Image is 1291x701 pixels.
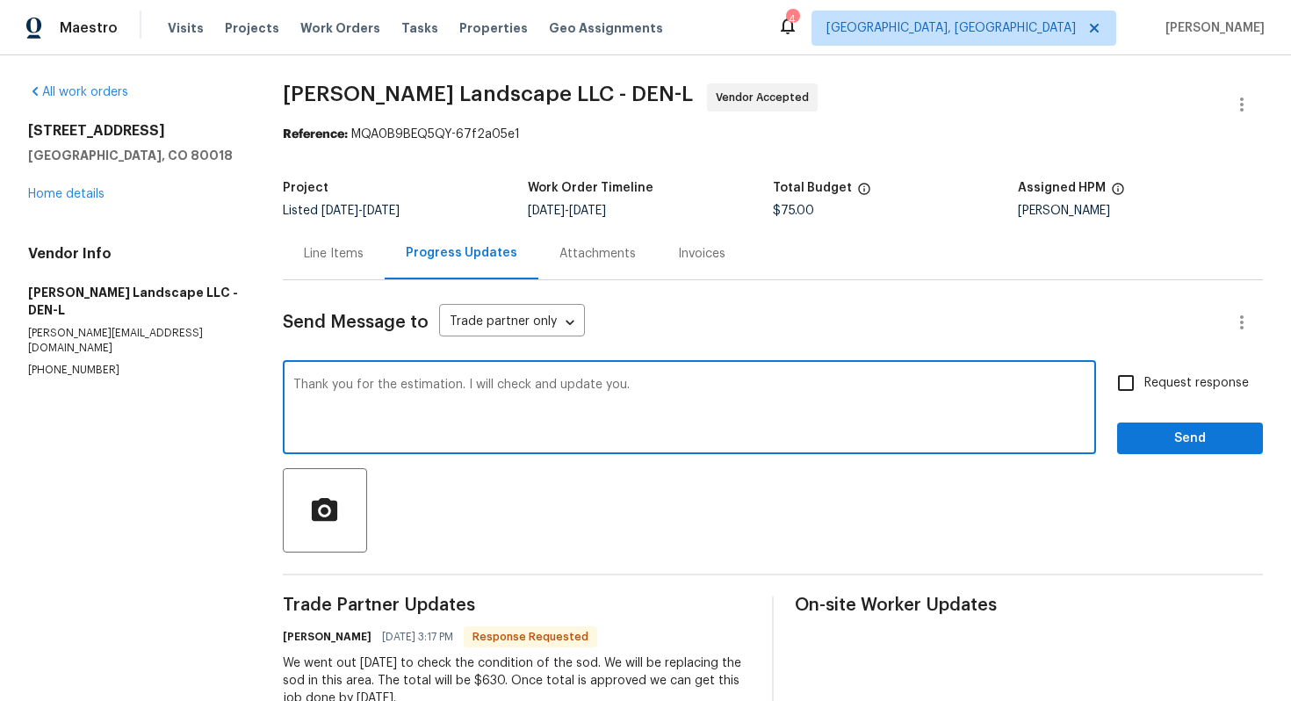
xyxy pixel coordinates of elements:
[795,596,1263,614] span: On-site Worker Updates
[857,182,871,205] span: The total cost of line items that have been proposed by Opendoor. This sum includes line items th...
[1111,182,1125,205] span: The hpm assigned to this work order.
[406,244,517,262] div: Progress Updates
[1018,182,1106,194] h5: Assigned HPM
[283,596,751,614] span: Trade Partner Updates
[321,205,400,217] span: -
[439,308,585,337] div: Trade partner only
[283,182,328,194] h5: Project
[28,147,241,164] h5: [GEOGRAPHIC_DATA], CO 80018
[786,11,798,28] div: 4
[401,22,438,34] span: Tasks
[28,284,241,319] h5: [PERSON_NAME] Landscape LLC - DEN-L
[168,19,204,37] span: Visits
[283,83,693,105] span: [PERSON_NAME] Landscape LLC - DEN-L
[283,128,348,141] b: Reference:
[363,205,400,217] span: [DATE]
[1018,205,1263,217] div: [PERSON_NAME]
[559,245,636,263] div: Attachments
[773,205,814,217] span: $75.00
[304,245,364,263] div: Line Items
[459,19,528,37] span: Properties
[300,19,380,37] span: Work Orders
[1117,423,1263,455] button: Send
[60,19,118,37] span: Maestro
[28,122,241,140] h2: [STREET_ADDRESS]
[321,205,358,217] span: [DATE]
[528,182,653,194] h5: Work Order Timeline
[1144,374,1249,393] span: Request response
[716,89,816,106] span: Vendor Accepted
[28,86,128,98] a: All work orders
[1158,19,1265,37] span: [PERSON_NAME]
[28,188,105,200] a: Home details
[678,245,725,263] div: Invoices
[283,205,400,217] span: Listed
[773,182,852,194] h5: Total Budget
[28,363,241,378] p: [PHONE_NUMBER]
[283,314,429,331] span: Send Message to
[283,628,371,646] h6: [PERSON_NAME]
[465,628,595,646] span: Response Requested
[569,205,606,217] span: [DATE]
[382,628,453,646] span: [DATE] 3:17 PM
[826,19,1076,37] span: [GEOGRAPHIC_DATA], [GEOGRAPHIC_DATA]
[528,205,565,217] span: [DATE]
[293,379,1085,440] textarea: Thank you for the estimation. I will check and update you.
[283,126,1263,143] div: MQA0B9BEQ5QY-67f2a05e1
[28,245,241,263] h4: Vendor Info
[549,19,663,37] span: Geo Assignments
[28,326,241,356] p: [PERSON_NAME][EMAIL_ADDRESS][DOMAIN_NAME]
[528,205,606,217] span: -
[1131,428,1249,450] span: Send
[225,19,279,37] span: Projects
